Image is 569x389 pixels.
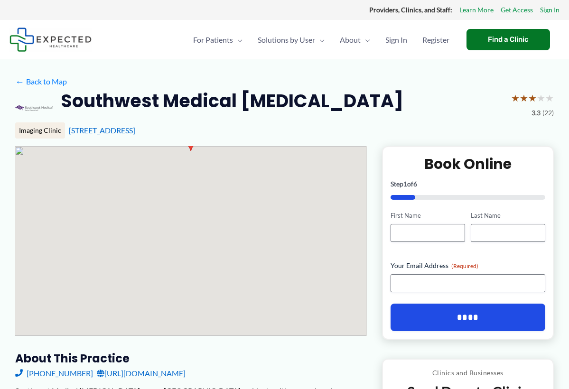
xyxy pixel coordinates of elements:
[391,155,545,173] h2: Book Online
[61,89,403,112] h2: Southwest Medical [MEDICAL_DATA]
[340,23,361,56] span: About
[451,262,478,269] span: (Required)
[332,23,378,56] a: AboutMenu Toggle
[9,28,92,52] img: Expected Healthcare Logo - side, dark font, small
[391,261,545,270] label: Your Email Address
[15,122,65,139] div: Imaging Clinic
[193,23,233,56] span: For Patients
[459,4,494,16] a: Learn More
[378,23,415,56] a: Sign In
[361,23,370,56] span: Menu Toggle
[258,23,315,56] span: Solutions by User
[97,366,186,380] a: [URL][DOMAIN_NAME]
[511,89,520,107] span: ★
[471,211,545,220] label: Last Name
[15,74,67,89] a: ←Back to Map
[540,4,560,16] a: Sign In
[537,89,545,107] span: ★
[233,23,243,56] span: Menu Toggle
[391,211,465,220] label: First Name
[520,89,528,107] span: ★
[186,23,457,56] nav: Primary Site Navigation
[391,181,545,187] p: Step of
[390,367,546,379] p: Clinics and Businesses
[545,89,554,107] span: ★
[369,6,452,14] strong: Providers, Clinics, and Staff:
[413,180,417,188] span: 6
[15,77,24,86] span: ←
[15,366,93,380] a: [PHONE_NUMBER]
[186,23,250,56] a: For PatientsMenu Toggle
[532,107,541,119] span: 3.3
[403,180,407,188] span: 1
[528,89,537,107] span: ★
[315,23,325,56] span: Menu Toggle
[466,29,550,50] a: Find a Clinic
[250,23,332,56] a: Solutions by UserMenu Toggle
[422,23,449,56] span: Register
[501,4,533,16] a: Get Access
[15,351,367,366] h3: About this practice
[415,23,457,56] a: Register
[542,107,554,119] span: (22)
[69,126,135,135] a: [STREET_ADDRESS]
[385,23,407,56] span: Sign In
